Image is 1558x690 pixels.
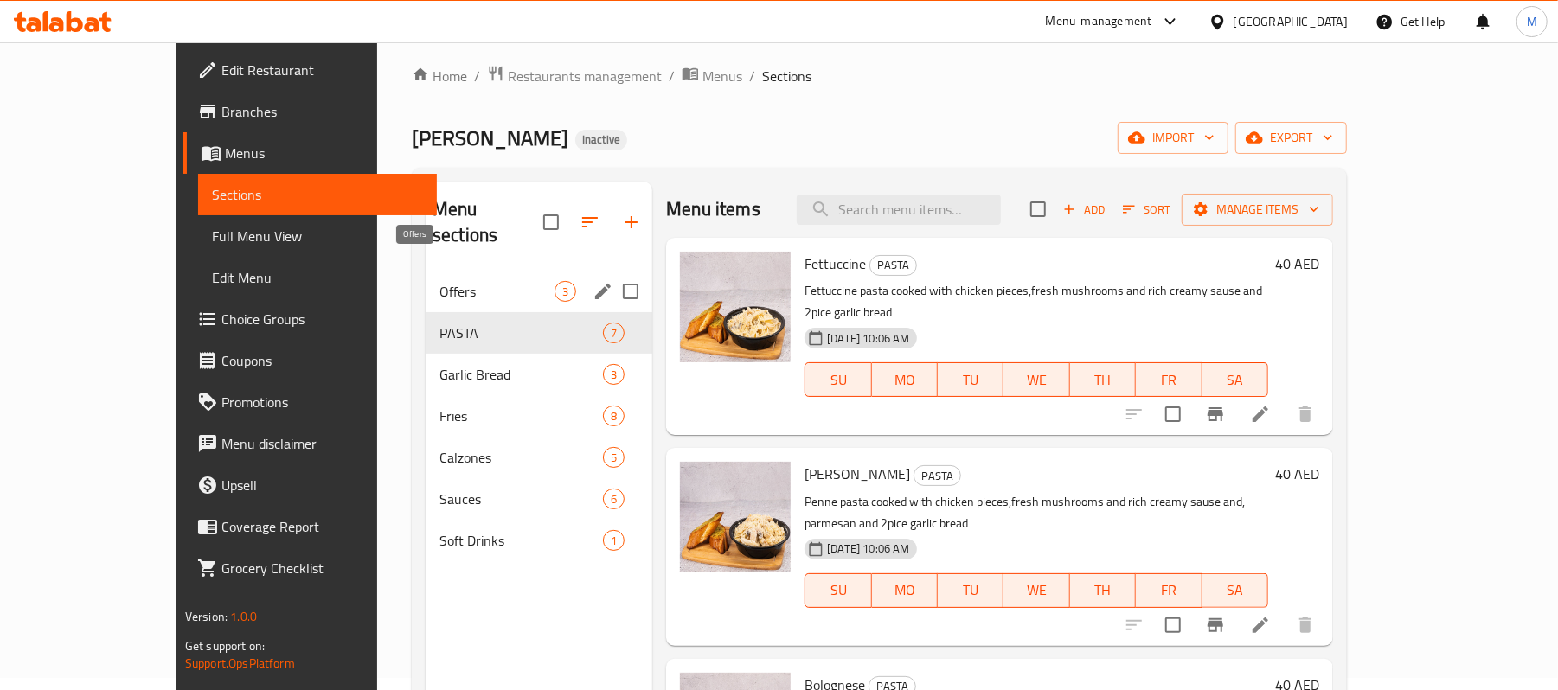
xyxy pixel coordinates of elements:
div: items [603,530,625,551]
span: Sort [1123,200,1170,220]
div: items [603,364,625,385]
h2: Menu sections [433,196,543,248]
div: Sauces6 [426,478,652,520]
div: items [603,323,625,343]
div: Soft Drinks [439,530,603,551]
button: WE [1003,362,1069,397]
a: Menus [682,65,742,87]
li: / [474,66,480,86]
span: [PERSON_NAME] [805,461,910,487]
a: Upsell [183,464,437,506]
span: PASTA [914,466,960,486]
span: Branches [221,101,423,122]
a: Sections [198,174,437,215]
div: items [603,489,625,509]
span: Fries [439,406,603,426]
button: TU [938,362,1003,397]
button: delete [1285,393,1326,435]
nav: breadcrumb [412,65,1347,87]
button: SA [1202,573,1268,608]
span: Upsell [221,475,423,495]
button: SU [805,362,871,397]
div: Soft Drinks1 [426,520,652,561]
span: Grocery Checklist [221,558,423,578]
div: [GEOGRAPHIC_DATA] [1234,12,1348,31]
span: Add [1061,200,1107,220]
span: Coverage Report [221,516,423,537]
a: Promotions [183,381,437,423]
a: Edit Menu [198,257,437,298]
span: Edit Menu [212,267,423,288]
h6: 40 AED [1275,252,1319,276]
span: export [1249,127,1333,149]
nav: Menu sections [426,264,652,568]
span: Version: [185,605,228,628]
span: Manage items [1196,199,1319,220]
button: import [1118,122,1228,154]
div: Garlic Bread3 [426,354,652,395]
button: MO [872,362,938,397]
span: Sections [212,184,423,205]
button: MO [872,573,938,608]
button: TU [938,573,1003,608]
span: SA [1209,578,1261,603]
span: Select all sections [533,204,569,240]
a: Home [412,66,467,86]
span: 3 [604,367,624,383]
a: Edit menu item [1250,615,1271,636]
div: PASTA [914,465,961,486]
p: Fettuccine pasta cooked with chicken pieces,fresh mushrooms and rich creamy sause and 2pice garli... [805,280,1268,323]
span: M [1527,12,1537,31]
button: Manage items [1182,194,1333,226]
span: SU [812,367,864,393]
span: TU [945,367,997,393]
span: TH [1077,578,1129,603]
span: Full Menu View [212,226,423,246]
span: Add item [1056,196,1112,223]
h6: 40 AED [1275,462,1319,486]
span: PASTA [439,323,603,343]
span: Restaurants management [508,66,662,86]
button: delete [1285,604,1326,646]
span: Sauces [439,489,603,509]
span: Promotions [221,392,423,412]
span: Get support on: [185,635,265,657]
span: Fettuccine [805,251,866,277]
div: PASTA [869,255,917,276]
a: Coupons [183,340,437,381]
span: FR [1143,578,1195,603]
div: Offers3edit [426,271,652,312]
span: Menu disclaimer [221,433,423,454]
div: items [603,406,625,426]
div: Calzones5 [426,437,652,478]
button: edit [590,278,616,304]
span: Menus [225,143,423,163]
h2: Menu items [666,196,760,222]
span: PASTA [870,255,916,275]
div: Menu-management [1046,11,1152,32]
span: 5 [604,450,624,466]
button: TH [1070,573,1136,608]
button: WE [1003,573,1069,608]
a: Choice Groups [183,298,437,340]
button: Add [1056,196,1112,223]
span: Select section [1020,191,1056,227]
a: Edit menu item [1250,404,1271,425]
a: Grocery Checklist [183,547,437,589]
div: items [555,281,576,302]
span: 3 [555,284,575,300]
a: Edit Restaurant [183,49,437,91]
p: Penne pasta cooked with chicken pieces,fresh mushrooms and rich creamy sause and, parmesan and 2p... [805,491,1268,534]
button: Branch-specific-item [1195,604,1236,646]
span: 7 [604,325,624,342]
button: SA [1202,362,1268,397]
a: Restaurants management [487,65,662,87]
span: Select to update [1155,607,1191,643]
span: SA [1209,367,1261,393]
span: [PERSON_NAME] [412,118,568,157]
span: import [1132,127,1215,149]
img: Fettuccine [680,252,791,362]
span: Sort sections [569,201,611,243]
